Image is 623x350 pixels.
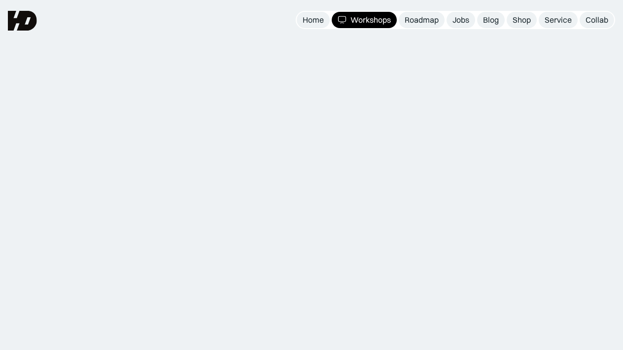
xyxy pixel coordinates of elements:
[350,15,391,25] div: Workshops
[545,15,572,25] div: Service
[303,15,324,25] div: Home
[332,12,397,28] a: Workshops
[580,12,614,28] a: Collab
[507,12,537,28] a: Shop
[539,12,578,28] a: Service
[447,12,475,28] a: Jobs
[477,12,505,28] a: Blog
[399,12,445,28] a: Roadmap
[297,12,330,28] a: Home
[586,15,608,25] div: Collab
[405,15,439,25] div: Roadmap
[483,15,499,25] div: Blog
[513,15,531,25] div: Shop
[452,15,469,25] div: Jobs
